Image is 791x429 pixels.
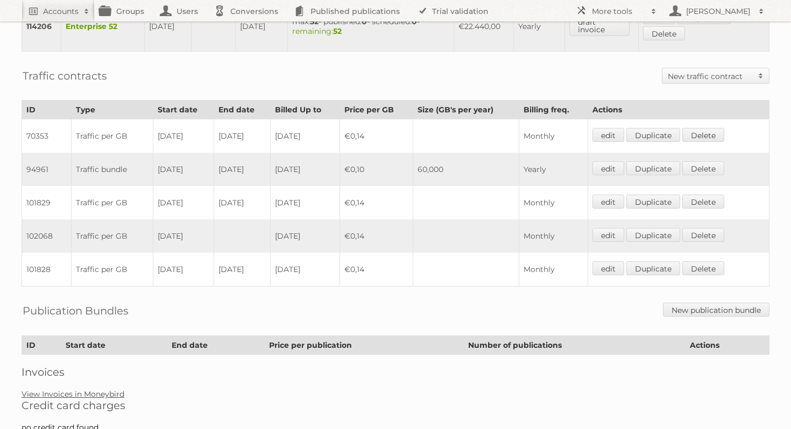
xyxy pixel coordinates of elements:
[519,186,588,219] td: Monthly
[592,228,624,242] a: edit
[271,153,340,186] td: [DATE]
[340,101,413,119] th: Price per GB
[271,219,340,253] td: [DATE]
[22,399,769,412] h2: Credit card charges
[271,186,340,219] td: [DATE]
[626,161,680,175] a: Duplicate
[22,101,72,119] th: ID
[626,128,680,142] a: Duplicate
[235,2,287,52] td: [DATE]
[72,153,153,186] td: Traffic bundle
[682,195,724,209] a: Delete
[153,101,214,119] th: Start date
[626,195,680,209] a: Duplicate
[153,153,214,186] td: [DATE]
[23,303,129,319] h2: Publication Bundles
[72,119,153,153] td: Traffic per GB
[362,17,367,26] strong: 0
[683,6,753,17] h2: [PERSON_NAME]
[682,228,724,242] a: Delete
[22,153,72,186] td: 94961
[214,101,271,119] th: End date
[72,186,153,219] td: Traffic per GB
[626,261,680,275] a: Duplicate
[413,153,519,186] td: 60,000
[569,15,630,36] a: draft invoice
[592,195,624,209] a: edit
[22,336,61,355] th: ID
[686,336,769,355] th: Actions
[61,2,145,52] td: Enterprise 52
[340,153,413,186] td: €0,10
[333,26,342,36] strong: 52
[167,336,265,355] th: End date
[287,2,454,52] td: max: - published: - scheduled: -
[214,253,271,287] td: [DATE]
[214,153,271,186] td: [DATE]
[626,228,680,242] a: Duplicate
[643,26,685,40] a: Delete
[519,153,588,186] td: Yearly
[271,101,340,119] th: Billed Up to
[663,303,769,317] a: New publication bundle
[753,68,769,83] span: Toggle
[292,26,342,36] span: remaining:
[22,186,72,219] td: 101829
[61,336,167,355] th: Start date
[592,128,624,142] a: edit
[668,71,753,82] h2: New traffic contract
[682,128,724,142] a: Delete
[592,261,624,275] a: edit
[519,101,588,119] th: Billing freq.
[310,17,319,26] strong: 52
[153,253,214,287] td: [DATE]
[592,161,624,175] a: edit
[214,186,271,219] td: [DATE]
[682,261,724,275] a: Delete
[519,219,588,253] td: Monthly
[271,119,340,153] td: [DATE]
[214,119,271,153] td: [DATE]
[23,68,107,84] h2: Traffic contracts
[22,2,61,52] td: 114206
[22,389,124,399] a: View Invoices in Moneybird
[519,253,588,287] td: Monthly
[22,119,72,153] td: 70353
[413,101,519,119] th: Size (GB's per year)
[682,161,724,175] a: Delete
[153,186,214,219] td: [DATE]
[513,2,564,52] td: Yearly
[588,101,769,119] th: Actions
[153,119,214,153] td: [DATE]
[592,6,646,17] h2: More tools
[454,2,513,52] td: €22.440,00
[22,253,72,287] td: 101828
[662,68,769,83] a: New traffic contract
[271,253,340,287] td: [DATE]
[72,253,153,287] td: Traffic per GB
[340,119,413,153] td: €0,14
[43,6,79,17] h2: Accounts
[72,101,153,119] th: Type
[340,186,413,219] td: €0,14
[144,2,191,52] td: [DATE]
[340,219,413,253] td: €0,14
[153,219,214,253] td: [DATE]
[412,17,417,26] strong: 0
[340,253,413,287] td: €0,14
[265,336,463,355] th: Price per publication
[72,219,153,253] td: Traffic per GB
[22,219,72,253] td: 102068
[463,336,686,355] th: Number of publications
[22,366,769,378] h2: Invoices
[519,119,588,153] td: Monthly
